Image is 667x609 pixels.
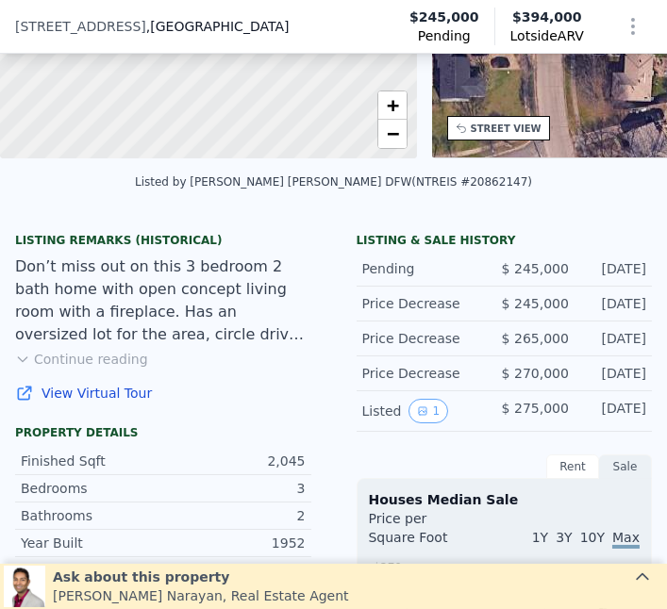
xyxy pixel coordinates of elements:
[21,561,163,580] div: Year Improved
[584,259,646,278] div: [DATE]
[418,26,471,45] span: Pending
[502,366,569,381] span: $ 270,000
[612,530,640,549] span: Max
[163,561,306,580] div: 1952
[532,530,548,545] span: 1Y
[409,399,448,423] button: View historical data
[369,509,505,558] div: Price per Square Foot
[362,329,487,348] div: Price Decrease
[357,233,653,252] div: LISTING & SALE HISTORY
[15,17,146,36] span: [STREET_ADDRESS]
[362,259,487,278] div: Pending
[502,331,569,346] span: $ 265,000
[378,120,407,148] a: Zoom out
[584,364,646,383] div: [DATE]
[502,401,569,416] span: $ 275,000
[556,530,572,545] span: 3Y
[409,8,479,26] span: $245,000
[614,8,652,45] button: Show Options
[4,566,45,607] img: Neil Narayan
[15,255,311,346] div: Don’t miss out on this 3 bedroom 2 bath home with open concept living room with a fireplace. Has ...
[15,350,148,369] button: Continue reading
[146,17,290,36] span: , [GEOGRAPHIC_DATA]
[53,568,349,586] div: Ask about this property
[163,452,306,470] div: 2,045
[362,399,487,423] div: Listed
[163,479,306,498] div: 3
[510,26,584,45] span: Lotside ARV
[471,122,542,136] div: STREET VIEW
[386,93,398,117] span: +
[163,534,306,552] div: 1952
[15,425,311,440] div: Property details
[163,506,306,525] div: 2
[135,175,532,189] div: Listed by [PERSON_NAME] [PERSON_NAME] DFW (NTREIS #20862147)
[362,294,487,313] div: Price Decrease
[362,364,487,383] div: Price Decrease
[21,506,163,525] div: Bathrooms
[584,294,646,313] div: [DATE]
[512,9,582,25] span: $394,000
[378,91,407,120] a: Zoom in
[21,534,163,552] div: Year Built
[584,399,646,423] div: [DATE]
[21,452,163,470] div: Finished Sqft
[369,490,641,509] div: Houses Median Sale
[53,586,349,605] div: [PERSON_NAME] Narayan , Real Estate Agent
[373,561,402,574] tspan: $270
[15,233,311,248] div: Listing Remarks (Historical)
[580,530,605,545] span: 10Y
[502,261,569,276] span: $ 245,000
[386,122,398,145] span: −
[15,384,311,403] a: View Virtual Tour
[599,454,652,479] div: Sale
[546,454,599,479] div: Rent
[502,296,569,311] span: $ 245,000
[21,479,163,498] div: Bedrooms
[584,329,646,348] div: [DATE]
